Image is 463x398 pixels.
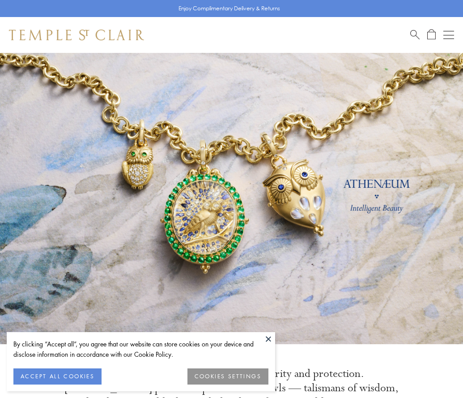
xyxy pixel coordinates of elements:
[13,368,102,385] button: ACCEPT ALL COOKIES
[9,30,144,40] img: Temple St. Clair
[443,30,454,40] button: Open navigation
[427,29,436,40] a: Open Shopping Bag
[178,4,280,13] p: Enjoy Complimentary Delivery & Returns
[187,368,268,385] button: COOKIES SETTINGS
[410,29,420,40] a: Search
[13,339,268,359] div: By clicking “Accept all”, you agree that our website can store cookies on your device and disclos...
